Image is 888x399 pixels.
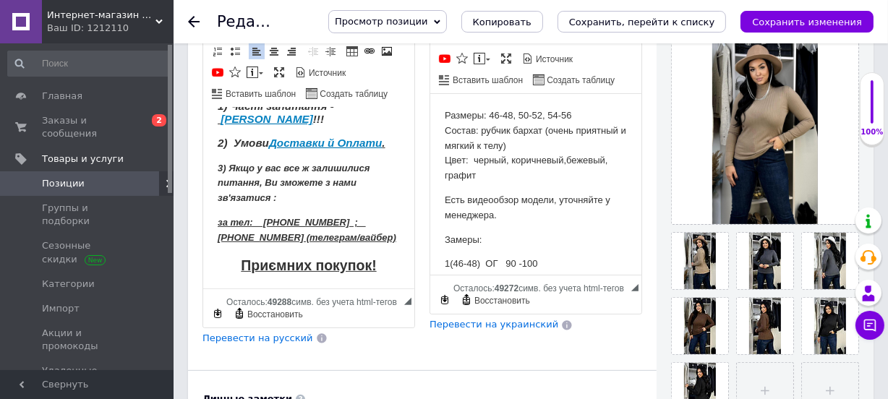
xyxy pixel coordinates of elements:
[245,309,303,321] span: Восстановить
[545,74,615,87] span: Создать таблицу
[42,90,82,103] span: Главная
[631,284,639,291] span: Перетащите для изменения размера
[752,17,862,27] i: Сохранить изменения
[210,85,298,101] a: Вставить шаблон
[42,278,95,291] span: Категории
[249,43,265,59] a: По левому краю
[855,311,884,340] button: Чат с покупателем
[203,108,414,288] iframe: Визуальный текстовый редактор, 32599DFC-8059-4166-ACEC-BE9F7C218AB8
[202,332,313,343] span: Перевести на русский
[210,306,226,322] a: Сделать резервную копию сейчас
[305,43,321,59] a: Уменьшить отступ
[495,283,518,293] span: 49272
[461,11,543,33] button: Копировать
[451,74,523,87] span: Вставить шаблон
[453,280,631,293] div: Подсчет символов
[188,16,200,27] div: Вернуться назад
[404,298,411,305] span: Перетащите для изменения размера
[520,51,575,66] a: Источник
[498,51,514,66] a: Развернуть
[472,295,530,307] span: Восстановить
[473,17,531,27] span: Копировать
[266,43,282,59] a: По центру
[271,64,287,80] a: Развернуть
[244,64,265,80] a: Вставить сообщение
[152,114,166,126] span: 2
[210,64,226,80] a: Добавить видео с YouTube
[14,99,197,129] p: Есть видеообзор модели, уточняйте у менеджера.
[362,43,377,59] a: Вставить/Редактировать ссылку (Ctrl+L)
[227,43,243,59] a: Вставить / удалить маркированный список
[66,29,182,41] u: .
[42,364,134,390] span: Удаленные позиции
[14,109,193,135] strong: за тел: [PHONE_NUMBER] ; [PHONE_NUMBER] (телеграм/вайбер)
[7,51,170,77] input: Поиск
[335,16,427,27] span: Просмотр позиции
[42,302,80,315] span: Импорт
[231,306,305,322] a: Восстановить
[458,292,532,308] a: Восстановить
[42,177,85,190] span: Позиции
[323,43,338,59] a: Увеличить отступ
[437,292,453,308] a: Сделать резервную копию сейчас
[437,72,525,87] a: Вставить шаблон
[42,202,134,228] span: Группы и подборки
[569,17,715,27] i: Сохранить, перейти к списку
[304,85,390,101] a: Создать таблицу
[210,43,226,59] a: Вставить / удалить нумерованный список
[317,88,388,100] span: Создать таблицу
[293,64,348,80] a: Источник
[42,114,134,140] span: Заказы и сообщения
[223,88,296,100] span: Вставить шаблон
[42,153,124,166] span: Товары и услуги
[307,67,346,80] span: Источник
[740,11,874,33] button: Сохранить изменения
[14,29,182,41] strong: 2) Умови
[344,43,360,59] a: Таблица
[558,11,727,33] button: Сохранить, перейти к списку
[268,297,291,307] span: 49288
[531,72,617,87] a: Создать таблицу
[42,327,134,353] span: Акции и промокоды
[454,51,470,66] a: Вставить иконку
[14,14,197,90] p: Размеры: 46-48, 50-52, 54-56 Состав: рубчик бархат (очень приятный и мягкий к телу) Цвет: черный,...
[47,9,155,22] span: Интернет-магазин "Ledi-Moda"
[226,293,404,307] div: Подсчет символов
[860,72,884,145] div: 100% Качество заполнения
[14,139,197,154] p: Замеры:
[534,53,573,66] span: Источник
[430,94,641,275] iframe: Визуальный текстовый редактор, 27D86298-75D7-42A8-AF58-11E354C013AF
[437,51,453,66] a: Добавить видео с YouTube
[379,43,395,59] a: Изображение
[861,127,884,137] div: 100%
[66,29,179,41] a: Доставки й Оплати
[42,239,134,265] span: Сезонные скидки
[17,5,110,17] a: [PERSON_NAME]
[471,51,492,66] a: Вставить сообщение
[47,22,174,35] div: Ваш ID: 1212110
[14,163,197,207] p: 1(46-48) ОГ 90 -100 2(50-52) ОГ 100 -110 3(54-56) ОГ 120 -130
[227,64,243,80] a: Вставить иконку
[283,43,299,59] a: По правому краю
[430,319,558,330] span: Перевести на украинский
[38,150,173,166] strong: Приємних покупок!
[14,55,166,96] strong: 3) Якщо у вас все ж залишилися питання, Ви зможете з нами зв'язатися :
